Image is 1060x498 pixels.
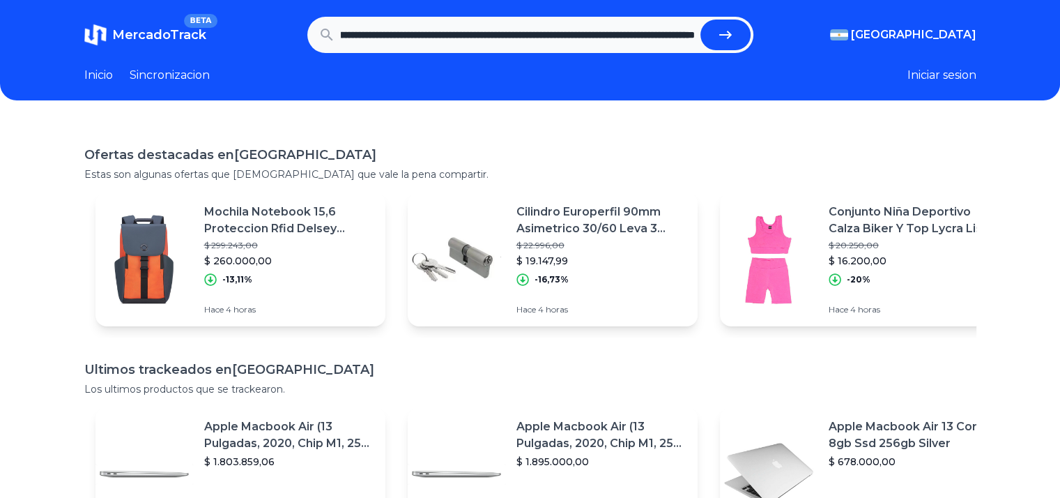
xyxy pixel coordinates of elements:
[184,14,217,28] span: BETA
[95,211,193,308] img: Featured image
[851,27,976,43] span: [GEOGRAPHIC_DATA]
[720,193,1010,326] a: Featured imageConjunto Niña Deportivo Calza Biker Y Top Lycra Liso Nenas$ 20.250,00$ 16.200,00-20...
[829,304,999,315] p: Hace 4 horas
[516,304,686,315] p: Hace 4 horas
[84,24,107,46] img: MercadoTrack
[84,360,976,379] h1: Ultimos trackeados en [GEOGRAPHIC_DATA]
[720,211,817,308] img: Featured image
[847,274,870,285] p: -20%
[516,455,686,469] p: $ 1.895.000,00
[204,240,374,251] p: $ 299.243,00
[408,193,698,326] a: Featured imageCilindro Europerfil 90mm Asimetrico 30/60 Leva 3 Llaves Yale$ 22.996,00$ 19.147,99-...
[84,67,113,84] a: Inicio
[95,193,385,326] a: Featured imageMochila Notebook 15,6 Proteccion Rfid Delsey Securflap$ 299.243,00$ 260.000,00-13,1...
[830,29,848,40] img: Argentina
[222,274,252,285] p: -13,11%
[829,418,999,452] p: Apple Macbook Air 13 Core I5 8gb Ssd 256gb Silver
[830,27,976,43] button: [GEOGRAPHIC_DATA]
[829,254,999,268] p: $ 16.200,00
[84,167,976,181] p: Estas son algunas ofertas que [DEMOGRAPHIC_DATA] que vale la pena compartir.
[535,274,569,285] p: -16,73%
[907,67,976,84] button: Iniciar sesion
[829,455,999,469] p: $ 678.000,00
[516,418,686,452] p: Apple Macbook Air (13 Pulgadas, 2020, Chip M1, 256 Gb De Ssd, 8 Gb De Ram) - Plata
[829,240,999,251] p: $ 20.250,00
[516,240,686,251] p: $ 22.996,00
[516,204,686,237] p: Cilindro Europerfil 90mm Asimetrico 30/60 Leva 3 Llaves Yale
[204,254,374,268] p: $ 260.000,00
[204,455,374,469] p: $ 1.803.859,06
[84,24,206,46] a: MercadoTrackBETA
[408,211,505,308] img: Featured image
[84,382,976,396] p: Los ultimos productos que se trackearon.
[84,145,976,165] h1: Ofertas destacadas en [GEOGRAPHIC_DATA]
[516,254,686,268] p: $ 19.147,99
[204,418,374,452] p: Apple Macbook Air (13 Pulgadas, 2020, Chip M1, 256 Gb De Ssd, 8 Gb De Ram) - Plata
[112,27,206,43] span: MercadoTrack
[130,67,210,84] a: Sincronizacion
[204,204,374,237] p: Mochila Notebook 15,6 Proteccion Rfid Delsey Securflap
[829,204,999,237] p: Conjunto Niña Deportivo Calza Biker Y Top Lycra Liso Nenas
[204,304,374,315] p: Hace 4 horas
